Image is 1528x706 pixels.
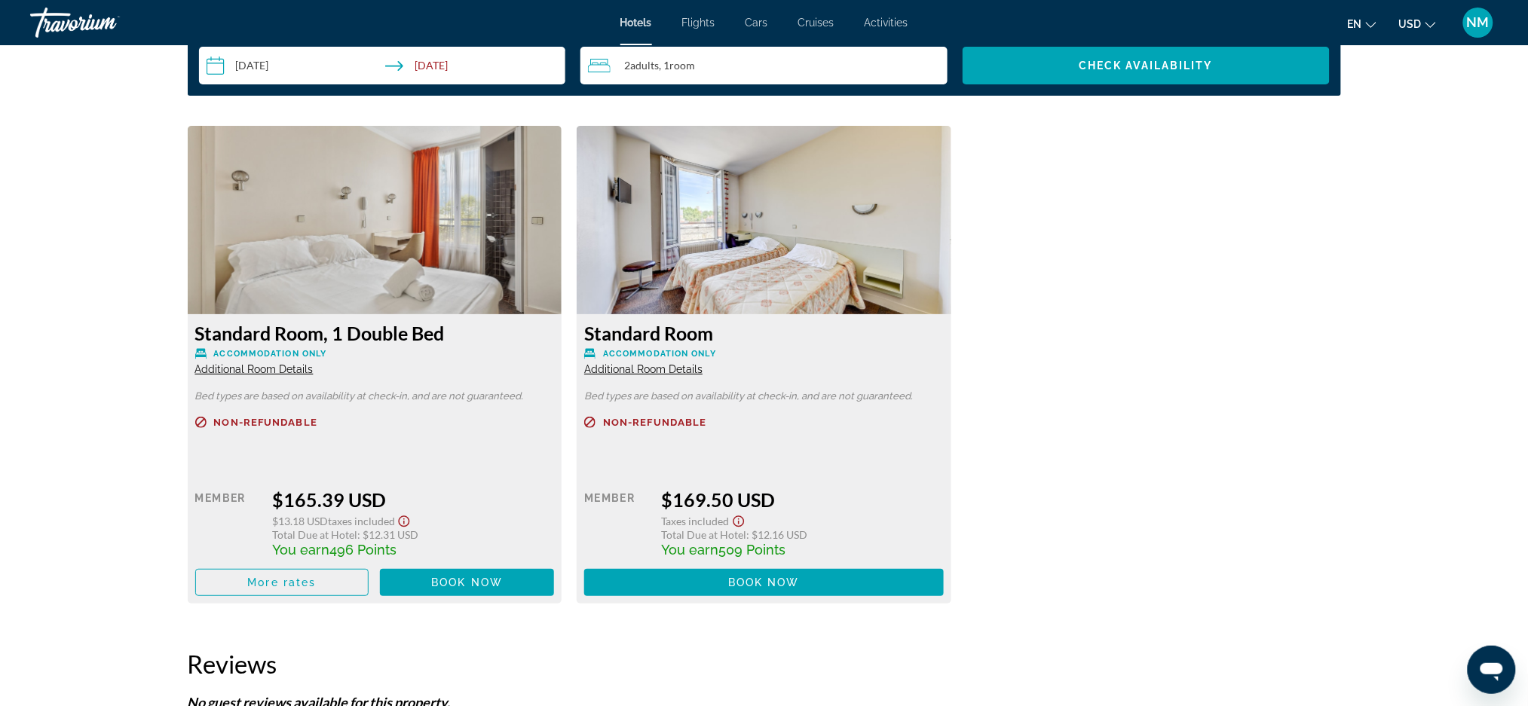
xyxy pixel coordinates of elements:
span: Taxes included [328,515,395,527]
div: $169.50 USD [662,488,944,511]
span: You earn [662,542,719,558]
span: en [1348,18,1362,30]
button: Change language [1348,13,1376,35]
button: Check-in date: Oct 4, 2025 Check-out date: Oct 6, 2025 [199,47,566,84]
iframe: Кнопка запуска окна обмена сообщениями [1468,646,1516,694]
span: NM [1467,15,1490,30]
button: Show Taxes and Fees disclaimer [395,511,413,528]
span: Book now [728,576,800,588]
div: $165.39 USD [272,488,554,511]
button: Book now [380,569,554,596]
span: More rates [247,576,316,588]
div: : $12.16 USD [662,528,944,541]
button: Change currency [1399,13,1436,35]
span: Taxes included [662,515,730,527]
span: You earn [272,542,329,558]
p: Bed types are based on availability at check-in, and are not guaranteed. [195,391,555,402]
span: Book now [431,576,503,588]
div: Member [584,488,650,558]
button: Show Taxes and Fees disclaimer [730,511,748,528]
a: Travorium [30,3,181,42]
h3: Standard Room [584,322,944,344]
span: 509 Points [719,542,786,558]
span: Total Due at Hotel [272,528,357,541]
span: Non-refundable [214,417,317,427]
h2: Reviews [188,649,1341,679]
a: Cars [746,17,768,29]
div: : $12.31 USD [272,528,554,541]
button: User Menu [1459,7,1498,38]
span: Adults [630,59,659,72]
span: $13.18 USD [272,515,328,527]
h3: Standard Room, 1 Double Bed [195,322,555,344]
img: a8d956b1-e254-432a-9de2-ac87ee9b03c0.jpeg [188,126,562,314]
span: Accommodation Only [603,349,716,359]
img: bc52216a-f751-440a-bb60-425cee1c4591.jpeg [577,126,951,314]
span: Check Availability [1079,60,1213,72]
a: Cruises [798,17,834,29]
button: More rates [195,569,369,596]
div: Search widget [199,47,1330,84]
button: Travelers: 2 adults, 0 children [580,47,948,84]
span: Room [669,59,695,72]
p: Bed types are based on availability at check-in, and are not guaranteed. [584,391,944,402]
div: Member [195,488,261,558]
span: Non-refundable [603,417,706,427]
span: , 1 [659,60,695,72]
span: Additional Room Details [195,363,314,375]
a: Flights [682,17,715,29]
span: Total Due at Hotel [662,528,747,541]
span: Accommodation Only [214,349,327,359]
button: Book now [584,569,944,596]
a: Activities [865,17,908,29]
span: USD [1399,18,1422,30]
span: 2 [624,60,659,72]
span: Additional Room Details [584,363,703,375]
span: 496 Points [329,542,397,558]
a: Hotels [620,17,652,29]
button: Check Availability [963,47,1330,84]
